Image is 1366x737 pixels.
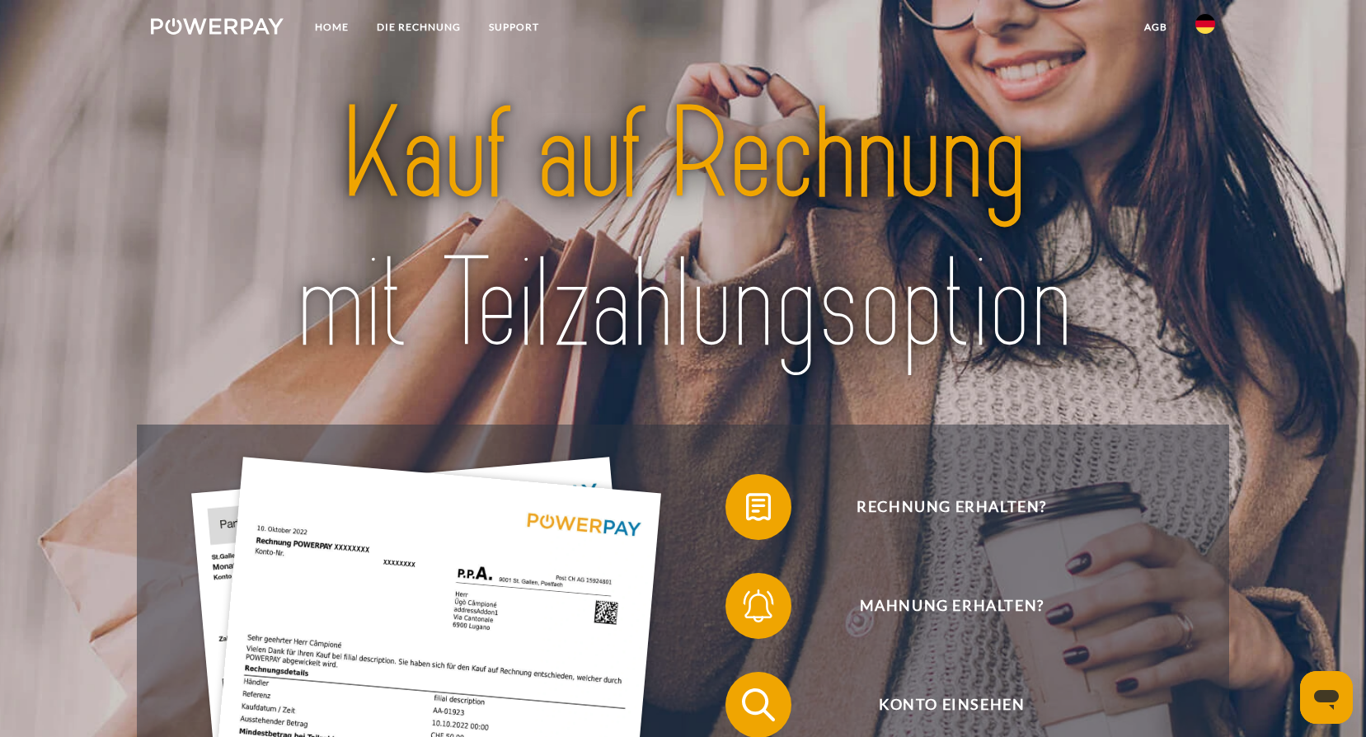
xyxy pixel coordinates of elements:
a: Home [301,12,363,42]
img: qb_bill.svg [738,486,779,528]
img: title-powerpay_de.svg [203,73,1162,386]
img: logo-powerpay-white.svg [151,18,284,35]
a: DIE RECHNUNG [363,12,475,42]
span: Rechnung erhalten? [749,474,1153,540]
iframe: Schaltfläche zum Öffnen des Messaging-Fensters [1300,671,1353,724]
img: qb_bell.svg [738,585,779,627]
img: qb_search.svg [738,684,779,725]
button: Rechnung erhalten? [725,474,1154,540]
a: agb [1130,12,1181,42]
img: de [1195,14,1215,34]
a: SUPPORT [475,12,553,42]
span: Mahnung erhalten? [749,573,1153,639]
button: Mahnung erhalten? [725,573,1154,639]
